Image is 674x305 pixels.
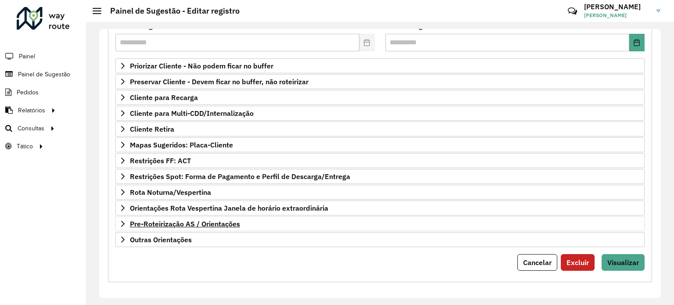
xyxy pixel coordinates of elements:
span: Orientações Rota Vespertina Janela de horário extraordinária [130,205,328,212]
a: Restrições FF: ACT [115,153,645,168]
span: Preservar Cliente - Devem ficar no buffer, não roteirizar [130,78,308,85]
a: Preservar Cliente - Devem ficar no buffer, não roteirizar [115,74,645,89]
span: Painel [19,52,35,61]
h3: [PERSON_NAME] [584,3,650,11]
button: Cancelar [517,254,557,271]
span: Pre-Roteirização AS / Orientações [130,220,240,227]
button: Excluir [561,254,595,271]
button: Choose Date [629,34,645,51]
span: Relatórios [18,106,45,115]
span: Consultas [18,124,44,133]
span: Mapas Sugeridos: Placa-Cliente [130,141,233,148]
span: Priorizar Cliente - Não podem ficar no buffer [130,62,273,69]
span: Outras Orientações [130,236,192,243]
a: Cliente para Recarga [115,90,645,105]
span: Pedidos [17,88,39,97]
a: Mapas Sugeridos: Placa-Cliente [115,137,645,152]
a: Pre-Roteirização AS / Orientações [115,216,645,231]
a: Orientações Rota Vespertina Janela de horário extraordinária [115,201,645,215]
a: Outras Orientações [115,232,645,247]
a: Restrições Spot: Forma de Pagamento e Perfil de Descarga/Entrega [115,169,645,184]
span: Cliente para Recarga [130,94,198,101]
button: Visualizar [602,254,645,271]
span: Rota Noturna/Vespertina [130,189,211,196]
span: Restrições Spot: Forma de Pagamento e Perfil de Descarga/Entrega [130,173,350,180]
span: Tático [17,142,33,151]
a: Priorizar Cliente - Não podem ficar no buffer [115,58,645,73]
span: Cliente para Multi-CDD/Internalização [130,110,254,117]
span: Visualizar [607,258,639,267]
span: Restrições FF: ACT [130,157,191,164]
h2: Painel de Sugestão - Editar registro [101,6,240,16]
span: Excluir [566,258,589,267]
a: Contato Rápido [563,2,582,21]
span: Cliente Retira [130,126,174,133]
span: Painel de Sugestão [18,70,70,79]
span: Cancelar [523,258,552,267]
span: [PERSON_NAME] [584,11,650,19]
a: Cliente Retira [115,122,645,136]
a: Cliente para Multi-CDD/Internalização [115,106,645,121]
a: Rota Noturna/Vespertina [115,185,645,200]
